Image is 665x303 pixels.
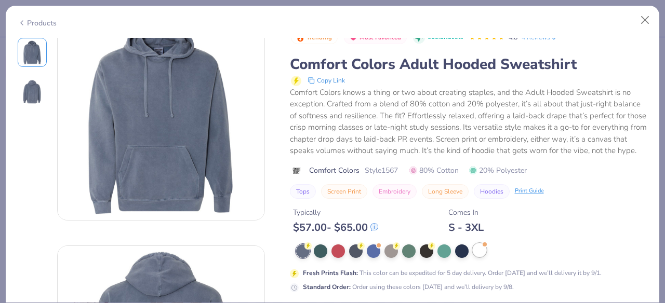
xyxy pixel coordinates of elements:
[509,33,517,42] span: 4.8
[469,30,504,46] div: 4.8 Stars
[293,207,378,218] div: Typically
[373,184,417,199] button: Embroidery
[635,10,655,30] button: Close
[303,269,358,277] strong: Fresh Prints Flash :
[515,187,544,196] div: Print Guide
[409,165,459,176] span: 80% Cotton
[303,282,514,292] div: Order using these colors [DATE] and we’ll delivery by 9/8.
[321,184,367,199] button: Screen Print
[291,31,338,45] button: Badge Button
[469,165,527,176] span: 20% Polyester
[360,35,401,40] span: Most Favorited
[18,18,57,29] div: Products
[309,165,360,176] span: Comfort Colors
[365,165,398,176] span: Style 1567
[474,184,510,199] button: Hoodies
[296,34,304,42] img: Trending sort
[307,35,332,40] span: Trending
[304,74,348,87] button: copy to clipboard
[448,221,484,234] div: S - 3XL
[290,87,648,157] div: Comfort Colors knows a thing or two about creating staples, and the Adult Hooded Sweatshirt is no...
[422,184,469,199] button: Long Sleeve
[303,268,602,278] div: This color can be expedited for 5 day delivery. Order [DATE] and we’ll delivery it by 9/1.
[20,40,45,65] img: Front
[293,221,378,234] div: $ 57.00 - $ 65.00
[58,13,264,220] img: Front
[303,283,351,291] strong: Standard Order :
[344,31,407,45] button: Badge Button
[448,207,484,218] div: Comes In
[20,79,45,104] img: Back
[290,167,304,175] img: brand logo
[428,33,463,42] span: 650.8K Clicks
[349,34,357,42] img: Most Favorited sort
[290,54,648,74] div: Comfort Colors Adult Hooded Sweatshirt
[290,184,316,199] button: Tops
